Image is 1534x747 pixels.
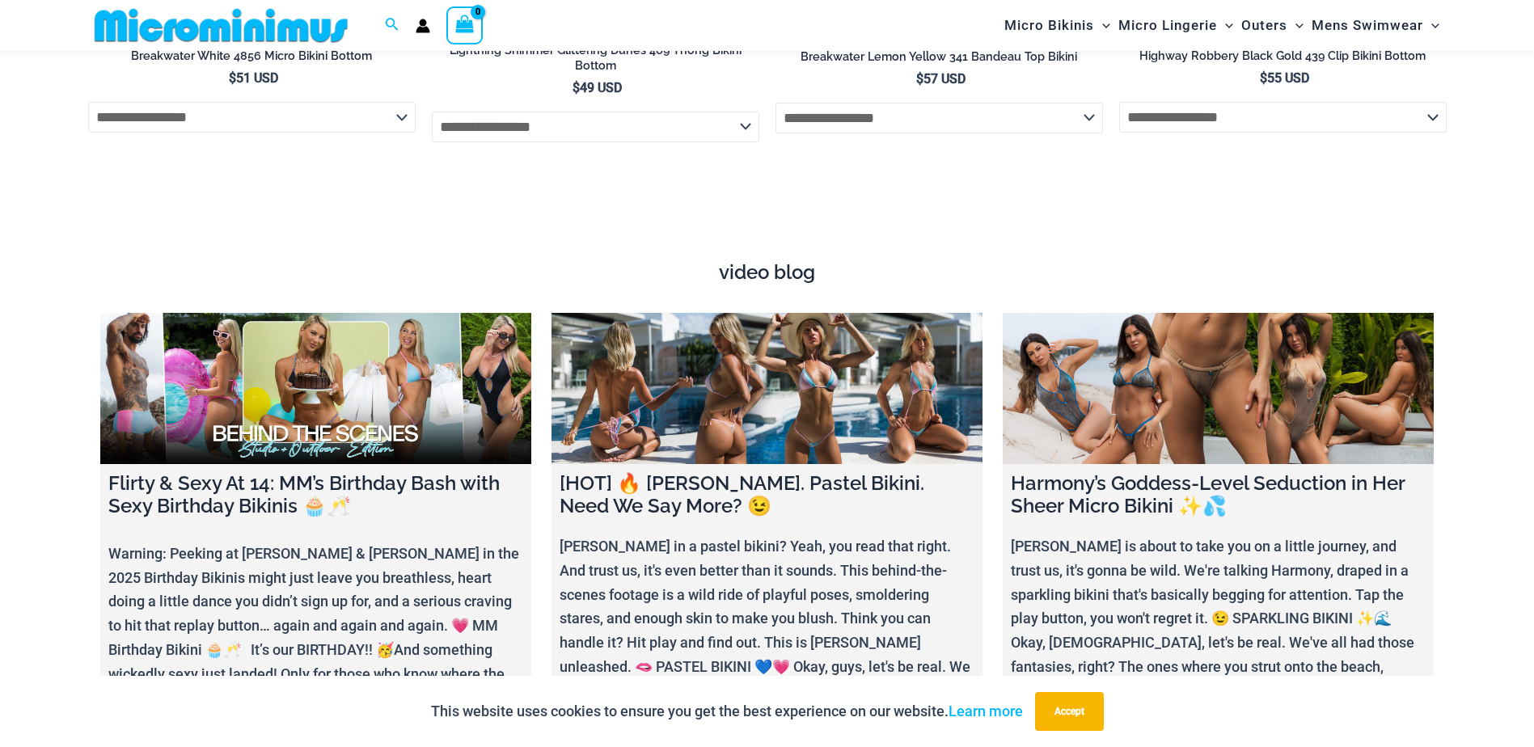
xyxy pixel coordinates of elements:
a: Micro BikinisMenu ToggleMenu Toggle [1000,5,1114,46]
a: Search icon link [385,15,399,36]
img: MM SHOP LOGO FLAT [88,7,354,44]
button: Accept [1035,692,1104,731]
bdi: 55 USD [1260,70,1309,86]
bdi: 51 USD [229,70,278,86]
a: Micro LingerieMenu ToggleMenu Toggle [1114,5,1237,46]
span: Outers [1241,5,1287,46]
span: $ [229,70,236,86]
span: Menu Toggle [1423,5,1439,46]
a: Breakwater White 4856 Micro Bikini Bottom [88,49,416,70]
h2: Breakwater Lemon Yellow 341 Bandeau Top Bikini [775,49,1103,65]
p: This website uses cookies to ensure you get the best experience on our website. [431,699,1023,724]
bdi: 57 USD [916,71,966,87]
h4: [HOT] 🔥 [PERSON_NAME]. Pastel Bikini. Need We Say More? 😉 [560,472,974,519]
span: $ [916,71,923,87]
span: Mens Swimwear [1312,5,1423,46]
span: $ [573,80,580,95]
a: Lightning Shimmer Glittering Dunes 469 Thong Bikini Bottom [432,43,759,79]
a: Account icon link [416,19,430,33]
a: Learn more [949,703,1023,720]
h4: video blog [100,261,1435,285]
a: Breakwater Lemon Yellow 341 Bandeau Top Bikini [775,49,1103,70]
nav: Site Navigation [998,2,1447,49]
span: Menu Toggle [1217,5,1233,46]
h4: Harmony’s Goddess-Level Seduction in Her Sheer Micro Bikini ✨💦 [1011,472,1426,519]
span: Menu Toggle [1287,5,1304,46]
h2: Highway Robbery Black Gold 439 Clip Bikini Bottom [1119,49,1447,64]
a: View Shopping Cart, empty [446,6,484,44]
bdi: 49 USD [573,80,622,95]
span: Menu Toggle [1094,5,1110,46]
span: $ [1260,70,1267,86]
a: Mens SwimwearMenu ToggleMenu Toggle [1308,5,1443,46]
a: OutersMenu ToggleMenu Toggle [1237,5,1308,46]
h2: Breakwater White 4856 Micro Bikini Bottom [88,49,416,64]
h4: Flirty & Sexy At 14: MM’s Birthday Bash with Sexy Birthday Bikinis 🧁🥂 [108,472,523,519]
a: Highway Robbery Black Gold 439 Clip Bikini Bottom [1119,49,1447,70]
span: Micro Bikinis [1004,5,1094,46]
h2: Lightning Shimmer Glittering Dunes 469 Thong Bikini Bottom [432,43,759,73]
span: Micro Lingerie [1118,5,1217,46]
